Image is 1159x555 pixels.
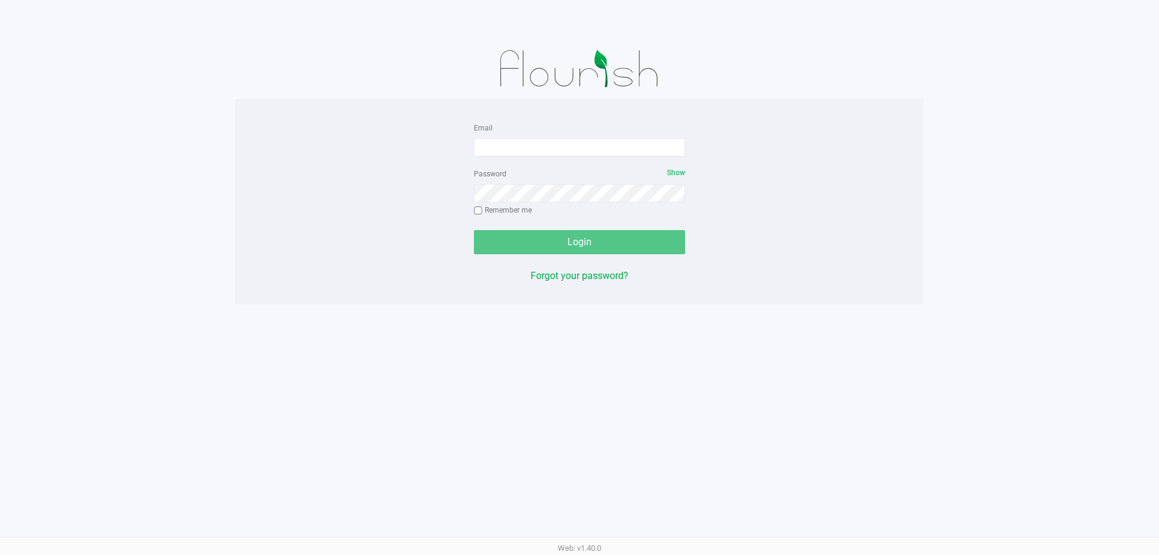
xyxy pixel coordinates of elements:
button: Forgot your password? [531,269,628,283]
label: Email [474,123,493,133]
label: Password [474,168,506,179]
input: Remember me [474,207,482,215]
span: Web: v1.40.0 [558,544,601,553]
label: Remember me [474,205,532,216]
span: Show [667,168,685,177]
